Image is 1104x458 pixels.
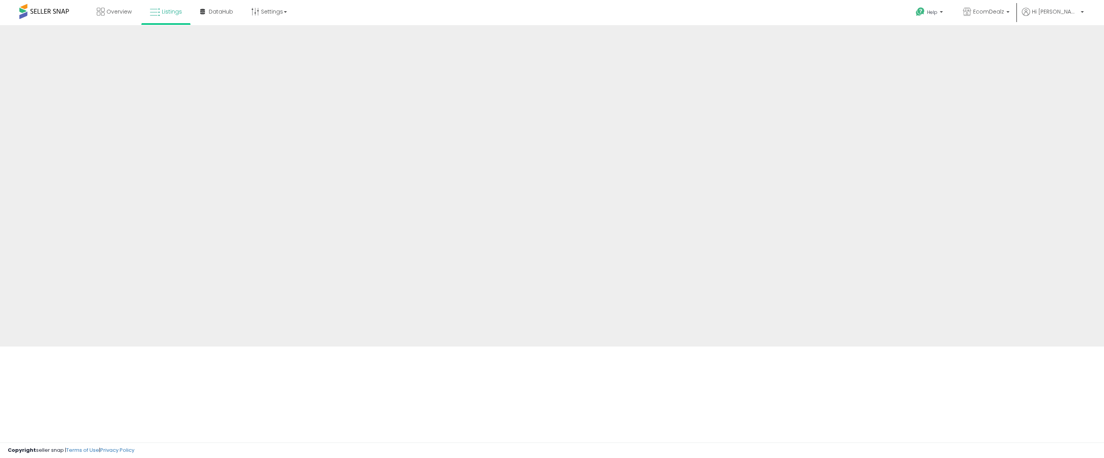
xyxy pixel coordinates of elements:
[1022,8,1084,25] a: Hi [PERSON_NAME]
[106,8,132,15] span: Overview
[162,8,182,15] span: Listings
[1032,8,1078,15] span: Hi [PERSON_NAME]
[910,1,951,25] a: Help
[209,8,233,15] span: DataHub
[915,7,925,17] i: Get Help
[927,9,937,15] span: Help
[973,8,1004,15] span: EcomDealz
